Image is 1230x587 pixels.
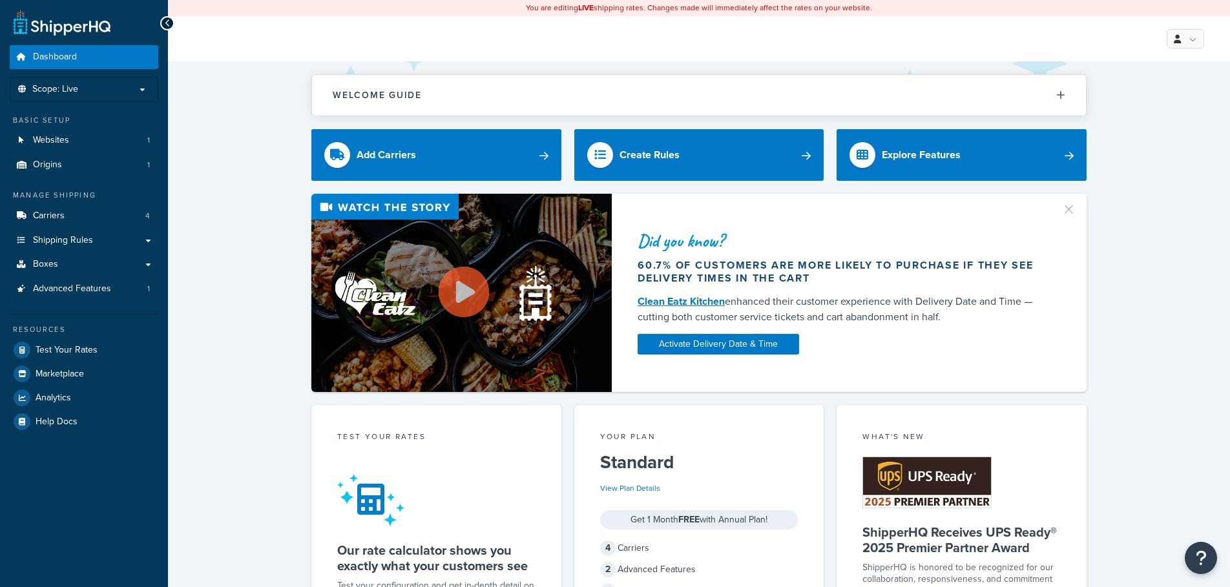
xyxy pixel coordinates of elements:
div: enhanced their customer experience with Delivery Date and Time — cutting both customer service ti... [638,294,1046,325]
h2: Welcome Guide [333,90,422,100]
h5: Standard [600,452,798,473]
span: Dashboard [33,52,77,63]
span: Help Docs [36,417,78,427]
span: 2 [600,562,616,577]
span: Boxes [33,259,58,270]
span: 1 [147,283,150,294]
a: Add Carriers [311,129,561,181]
button: Open Resource Center [1185,542,1217,574]
div: Resources [10,324,158,335]
li: Carriers [10,204,158,228]
h5: ShipperHQ Receives UPS Ready® 2025 Premier Partner Award [862,524,1061,555]
span: Advanced Features [33,283,111,294]
a: Clean Eatz Kitchen [638,294,725,309]
a: Dashboard [10,45,158,69]
span: Websites [33,135,69,146]
div: Did you know? [638,232,1046,250]
span: Origins [33,160,62,170]
span: Shipping Rules [33,235,93,246]
li: Origins [10,153,158,177]
div: Explore Features [882,146,961,164]
div: What's New [862,431,1061,446]
a: Origins1 [10,153,158,177]
span: 1 [147,160,150,170]
a: Activate Delivery Date & Time [638,334,799,355]
span: Analytics [36,393,71,404]
span: 4 [145,211,150,221]
a: Explore Features [837,129,1087,181]
div: Get 1 Month with Annual Plan! [600,510,798,530]
strong: FREE [678,513,700,526]
a: Test Your Rates [10,338,158,362]
div: Basic Setup [10,115,158,126]
b: LIVE [578,2,594,14]
div: 60.7% of customers are more likely to purchase if they see delivery times in the cart [638,259,1046,285]
div: Advanced Features [600,561,798,579]
span: Marketplace [36,369,84,380]
a: Help Docs [10,410,158,433]
a: Websites1 [10,129,158,152]
div: Create Rules [620,146,680,164]
div: Test your rates [337,431,536,446]
span: 1 [147,135,150,146]
button: Welcome Guide [312,75,1086,116]
div: Add Carriers [357,146,416,164]
a: View Plan Details [600,482,660,494]
a: Shipping Rules [10,229,158,252]
div: Your Plan [600,431,798,446]
span: Carriers [33,211,65,221]
li: Advanced Features [10,277,158,301]
a: Marketplace [10,362,158,386]
li: Websites [10,129,158,152]
span: Scope: Live [32,84,78,95]
a: Boxes [10,252,158,276]
div: Carriers [600,539,798,557]
a: Analytics [10,386,158,409]
span: Test Your Rates [36,345,98,356]
a: Create Rules [574,129,824,181]
img: Video thumbnail [311,194,612,392]
div: Manage Shipping [10,190,158,201]
a: Advanced Features1 [10,277,158,301]
span: 4 [600,541,616,556]
a: Carriers4 [10,204,158,228]
h5: Our rate calculator shows you exactly what your customers see [337,542,536,573]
